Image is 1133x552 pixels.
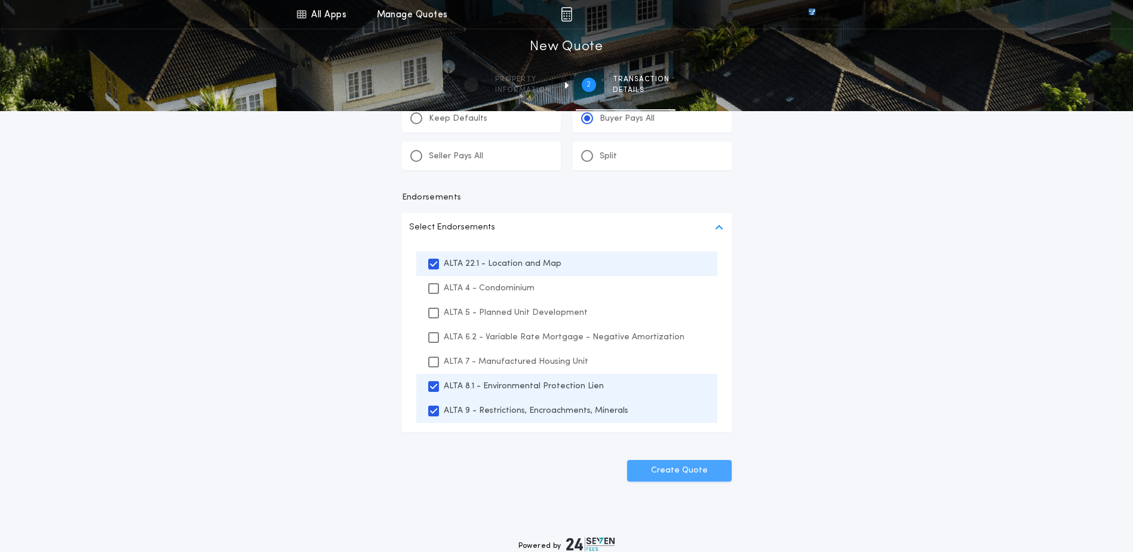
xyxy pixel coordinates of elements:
[627,460,732,482] button: Create Quote
[402,213,732,242] button: Select Endorsements
[495,75,551,84] span: Property
[402,242,732,433] ul: Select Endorsements
[587,80,591,90] h2: 2
[444,380,604,392] p: ALTA 8.1 - Environmental Protection Lien
[613,75,670,84] span: Transaction
[566,537,615,551] img: logo
[600,151,617,162] p: Split
[444,257,561,270] p: ALTA 22.1 - Location and Map
[444,404,628,417] p: ALTA 9 - Restrictions, Encroachments, Minerals
[495,85,551,95] span: information
[402,192,732,204] p: Endorsements
[787,8,837,20] img: vs-icon
[530,38,603,57] h1: New Quote
[600,113,655,125] p: Buyer Pays All
[429,151,483,162] p: Seller Pays All
[444,331,684,344] p: ALTA 6.2 - Variable Rate Mortgage - Negative Amortization
[444,355,588,368] p: ALTA 7 - Manufactured Housing Unit
[444,282,535,295] p: ALTA 4 - Condominium
[518,537,615,551] div: Powered by
[429,113,487,125] p: Keep Defaults
[409,220,495,235] p: Select Endorsements
[613,85,670,95] span: details
[561,7,572,22] img: img
[444,306,588,319] p: ALTA 5 - Planned Unit Development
